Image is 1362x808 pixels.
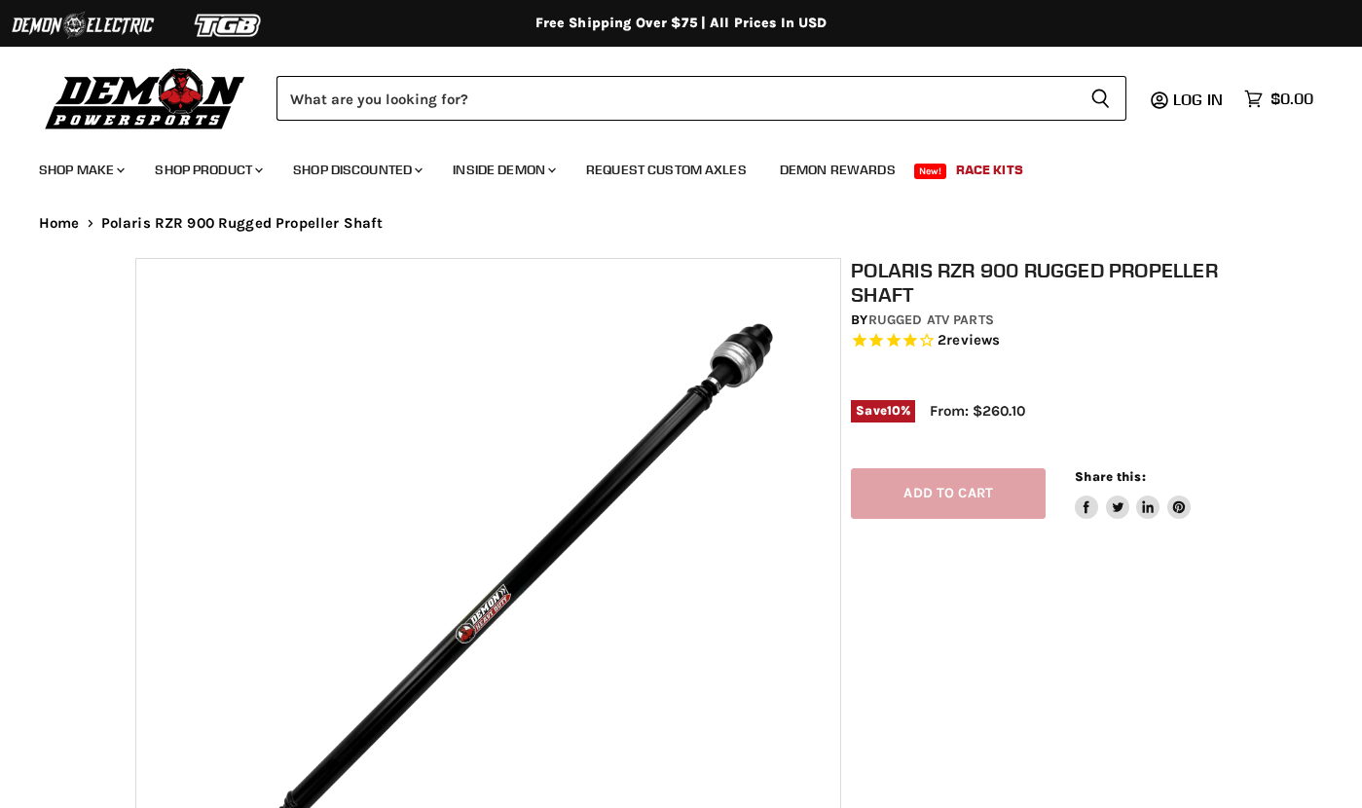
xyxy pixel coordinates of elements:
form: Product [276,76,1126,121]
ul: Main menu [24,142,1308,190]
img: Demon Electric Logo 2 [10,7,156,44]
span: Share this: [1075,469,1145,484]
a: Race Kits [941,150,1038,190]
a: Rugged ATV Parts [868,312,994,328]
div: by [851,310,1236,331]
a: Shop Product [140,150,275,190]
span: reviews [946,332,1000,349]
a: Shop Make [24,150,136,190]
span: Rated 4.0 out of 5 stars 2 reviews [851,331,1236,351]
span: From: $260.10 [930,402,1025,420]
a: $0.00 [1234,85,1323,113]
a: Shop Discounted [278,150,434,190]
a: Request Custom Axles [571,150,761,190]
span: Log in [1173,90,1223,109]
button: Search [1075,76,1126,121]
a: Log in [1164,91,1234,108]
img: Demon Powersports [39,63,252,132]
span: Save % [851,400,915,422]
span: Polaris RZR 900 Rugged Propeller Shaft [101,215,384,232]
aside: Share this: [1075,468,1191,520]
img: TGB Logo 2 [156,7,302,44]
a: Inside Demon [438,150,568,190]
span: 10 [887,403,901,418]
a: Home [39,215,80,232]
span: New! [914,164,947,179]
span: $0.00 [1270,90,1313,108]
h1: Polaris RZR 900 Rugged Propeller Shaft [851,258,1236,307]
span: 2 reviews [938,332,1000,349]
a: Demon Rewards [765,150,910,190]
input: Search [276,76,1075,121]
